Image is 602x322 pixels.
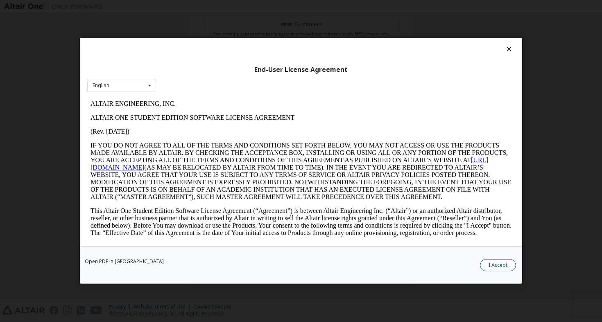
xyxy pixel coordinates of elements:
div: End-User License Agreement [87,66,515,74]
p: (Rev. [DATE]) [3,31,424,38]
p: This Altair One Student Edition Software License Agreement (“Agreement”) is between Altair Engine... [3,110,424,140]
p: ALTAIR ONE STUDENT EDITION SOFTWARE LICENSE AGREEMENT [3,17,424,25]
div: English [93,83,109,88]
p: ALTAIR ENGINEERING, INC. [3,3,424,11]
a: [URL][DOMAIN_NAME] [3,60,401,74]
button: I Accept [480,259,516,272]
a: Open PDF in [GEOGRAPHIC_DATA] [85,259,164,264]
p: IF YOU DO NOT AGREE TO ALL OF THE TERMS AND CONDITIONS SET FORTH BELOW, YOU MAY NOT ACCESS OR USE... [3,45,424,104]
